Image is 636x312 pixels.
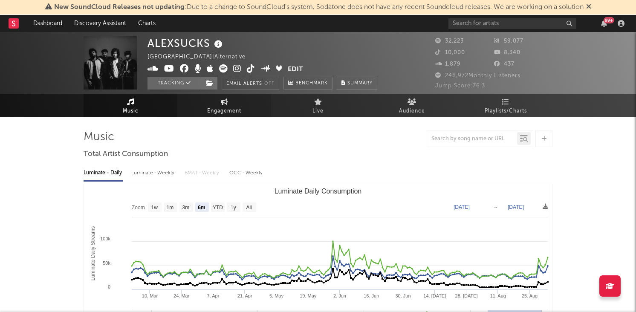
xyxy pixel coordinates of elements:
text: 11. Aug [490,293,506,298]
text: 19. May [300,293,317,298]
div: Luminate - Weekly [131,166,176,180]
span: 437 [494,61,515,67]
text: 5. May [269,293,284,298]
text: 3m [182,205,190,211]
span: Jump Score: 76.3 [435,83,485,89]
text: 24. Mar [173,293,190,298]
a: Audience [365,94,459,117]
a: Dashboard [27,15,68,32]
button: 99+ [601,20,607,27]
div: [GEOGRAPHIC_DATA] | Alternative [147,52,255,62]
span: Total Artist Consumption [84,149,168,159]
text: All [246,205,252,211]
button: Email AlertsOff [222,77,279,90]
text: 1w [151,205,158,211]
span: Engagement [207,106,241,116]
text: 14. [DATE] [423,293,446,298]
text: 30. Jun [395,293,411,298]
div: OCC - Weekly [229,166,263,180]
span: New SoundCloud Releases not updating [54,4,185,11]
button: Summary [337,77,377,90]
text: → [493,204,498,210]
a: Playlists/Charts [459,94,552,117]
div: 99 + [604,17,614,23]
input: Search for artists [448,18,576,29]
text: [DATE] [454,204,470,210]
div: Luminate - Daily [84,166,123,180]
a: Live [271,94,365,117]
text: 6m [198,205,205,211]
span: Benchmark [295,78,328,89]
text: 2. Jun [333,293,346,298]
span: Summary [347,81,373,86]
text: 25. Aug [522,293,538,298]
text: Luminate Daily Consumption [275,188,362,195]
a: Charts [132,15,162,32]
span: Live [312,106,324,116]
text: 0 [108,284,110,289]
a: Discovery Assistant [68,15,132,32]
span: Dismiss [586,4,591,11]
button: Tracking [147,77,201,90]
text: 10. Mar [142,293,158,298]
text: Luminate Daily Streams [90,226,96,280]
span: 10,000 [435,50,465,55]
span: 248,972 Monthly Listeners [435,73,520,78]
text: 7. Apr [207,293,220,298]
span: 32,223 [435,38,464,44]
em: Off [264,81,275,86]
text: 50k [103,260,110,266]
text: 1m [167,205,174,211]
span: 8,340 [494,50,520,55]
text: [DATE] [508,204,524,210]
input: Search by song name or URL [427,136,517,142]
a: Music [84,94,177,117]
button: Edit [288,64,303,75]
div: ALEXSUCKS [147,36,225,50]
text: 1y [231,205,236,211]
span: 59,077 [494,38,523,44]
a: Engagement [177,94,271,117]
text: 16. Jun [364,293,379,298]
span: 1,879 [435,61,461,67]
a: Benchmark [283,77,332,90]
span: : Due to a change to SoundCloud's system, Sodatone does not have any recent Soundcloud releases. ... [54,4,584,11]
span: Playlists/Charts [485,106,527,116]
text: 100k [100,236,110,241]
text: 28. [DATE] [455,293,478,298]
span: Audience [399,106,425,116]
text: 21. Apr [237,293,252,298]
span: Music [123,106,139,116]
text: YTD [213,205,223,211]
text: Zoom [132,205,145,211]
